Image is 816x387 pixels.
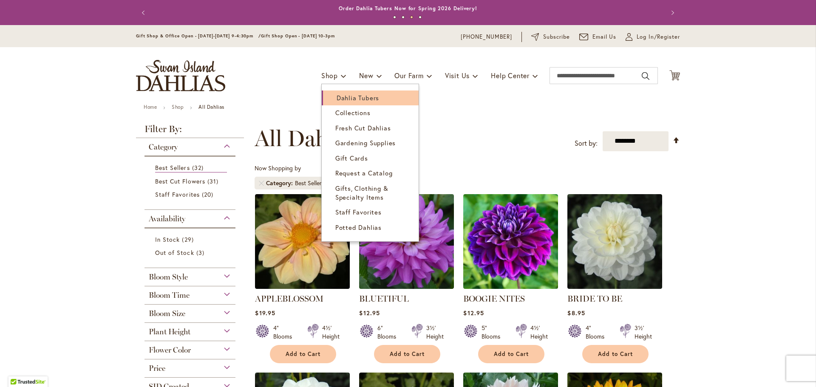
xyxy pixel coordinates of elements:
[149,327,190,336] span: Plant Height
[461,33,512,41] a: [PHONE_NUMBER]
[463,294,525,304] a: BOOGIE NITES
[144,104,157,110] a: Home
[463,194,558,289] img: BOOGIE NITES
[582,345,649,363] button: Add to Cart
[155,164,190,172] span: Best Sellers
[592,33,617,41] span: Email Us
[255,309,275,317] span: $19.95
[626,33,680,41] a: Log In/Register
[149,214,185,223] span: Availability
[255,126,361,151] span: All Dahlias
[259,181,264,186] a: Remove Category Best Sellers
[494,350,529,358] span: Add to Cart
[463,309,484,317] span: $12.95
[335,223,382,232] span: Potted Dahlias
[182,235,195,244] span: 29
[149,309,185,318] span: Bloom Size
[482,324,505,341] div: 5" Blooms
[394,71,423,80] span: Our Farm
[149,345,191,355] span: Flower Color
[374,345,440,363] button: Add to Cart
[335,208,382,216] span: Staff Favorites
[635,324,652,341] div: 3½' Height
[393,16,396,19] button: 1 of 4
[261,33,335,39] span: Gift Shop Open - [DATE] 10-3pm
[335,138,396,147] span: Gardening Supplies
[637,33,680,41] span: Log In/Register
[339,5,477,11] a: Order Dahlia Tubers Now for Spring 2026 Delivery!
[136,4,153,21] button: Previous
[198,104,224,110] strong: All Dahlias
[586,324,609,341] div: 4" Blooms
[192,163,206,172] span: 32
[579,33,617,41] a: Email Us
[202,190,215,199] span: 20
[402,16,405,19] button: 2 of 4
[445,71,470,80] span: Visit Us
[255,194,350,289] img: APPLEBLOSSOM
[6,357,30,381] iframe: Launch Accessibility Center
[155,163,227,172] a: Best Sellers
[155,248,227,257] a: Out of Stock 3
[567,294,622,304] a: BRIDE TO BE
[255,294,323,304] a: APPLEBLOSSOM
[136,33,261,39] span: Gift Shop & Office Open - [DATE]-[DATE] 9-4:30pm /
[663,4,680,21] button: Next
[155,190,227,199] a: Staff Favorites
[359,282,454,291] a: Bluetiful
[286,350,320,358] span: Add to Cart
[155,177,227,186] a: Best Cut Flowers
[463,282,558,291] a: BOOGIE NITES
[359,309,380,317] span: $12.95
[567,309,585,317] span: $8.95
[155,177,205,185] span: Best Cut Flowers
[335,108,371,117] span: Collections
[359,71,373,80] span: New
[270,345,336,363] button: Add to Cart
[410,16,413,19] button: 3 of 4
[155,190,200,198] span: Staff Favorites
[266,179,295,187] span: Category
[359,294,409,304] a: BLUETIFUL
[531,33,570,41] a: Subscribe
[426,324,444,341] div: 3½' Height
[322,151,419,166] a: Gift Cards
[172,104,184,110] a: Shop
[321,71,338,80] span: Shop
[419,16,422,19] button: 4 of 4
[322,324,340,341] div: 4½' Height
[149,142,178,152] span: Category
[155,235,180,243] span: In Stock
[335,124,391,132] span: Fresh Cut Dahlias
[390,350,425,358] span: Add to Cart
[335,184,388,201] span: Gifts, Clothing & Specialty Items
[598,350,633,358] span: Add to Cart
[295,179,324,187] div: Best Sellers
[155,249,194,257] span: Out of Stock
[543,33,570,41] span: Subscribe
[149,364,165,373] span: Price
[255,282,350,291] a: APPLEBLOSSOM
[196,248,207,257] span: 3
[155,235,227,244] a: In Stock 29
[567,194,662,289] img: BRIDE TO BE
[567,282,662,291] a: BRIDE TO BE
[136,124,244,138] strong: Filter By:
[136,60,225,91] a: store logo
[149,272,188,282] span: Bloom Style
[491,71,530,80] span: Help Center
[575,136,598,151] label: Sort by:
[478,345,544,363] button: Add to Cart
[337,93,379,102] span: Dahlia Tubers
[255,164,301,172] span: Now Shopping by
[530,324,548,341] div: 4½' Height
[207,177,221,186] span: 31
[273,324,297,341] div: 4" Blooms
[149,291,190,300] span: Bloom Time
[335,169,393,177] span: Request a Catalog
[377,324,401,341] div: 6" Blooms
